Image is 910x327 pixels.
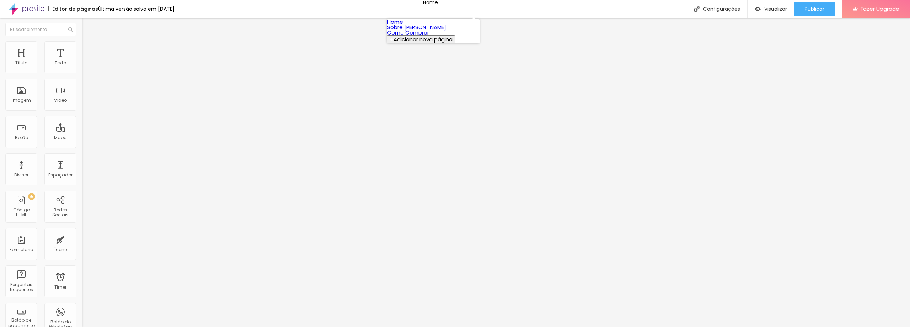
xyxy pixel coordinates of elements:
[15,135,28,140] div: Botão
[755,6,761,12] img: view-1.svg
[68,27,73,32] img: Icone
[12,98,31,103] div: Imagem
[387,23,446,31] a: Sobre [PERSON_NAME]
[54,135,67,140] div: Mapa
[10,247,33,252] div: Formulário
[861,6,899,12] span: Fazer Upgrade
[54,247,67,252] div: Ícone
[748,2,794,16] button: Visualizar
[387,18,403,26] a: Home
[55,60,66,65] div: Texto
[794,2,835,16] button: Publicar
[5,23,76,36] input: Buscar elemento
[54,285,66,290] div: Timer
[98,6,175,11] div: Última versão salva em [DATE]
[82,18,910,327] iframe: Editor
[694,6,700,12] img: Icone
[7,282,35,292] div: Perguntas frequentes
[387,29,429,36] a: Como Comprar
[48,6,98,11] div: Editor de páginas
[394,36,453,43] span: Adicionar nova página
[764,6,787,12] span: Visualizar
[46,207,74,218] div: Redes Sociais
[7,207,35,218] div: Código HTML
[54,98,67,103] div: Vídeo
[805,6,824,12] span: Publicar
[14,173,28,178] div: Divisor
[387,35,455,43] button: Adicionar nova página
[48,173,73,178] div: Espaçador
[15,60,27,65] div: Título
